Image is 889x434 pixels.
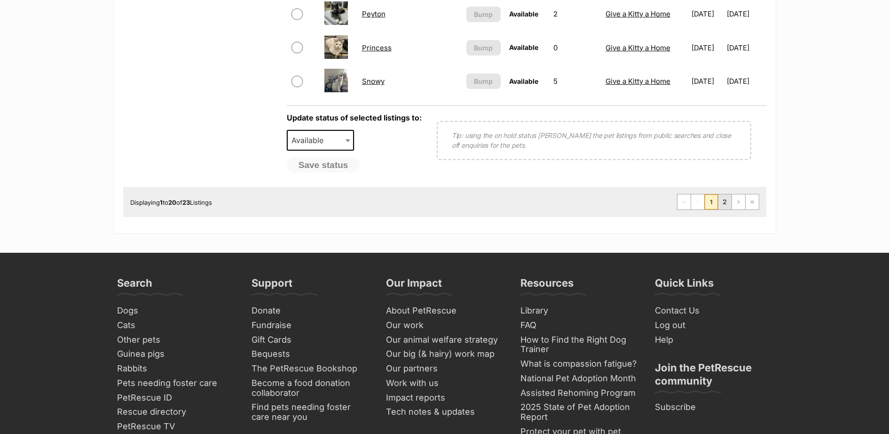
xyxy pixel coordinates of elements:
td: 0 [550,32,601,64]
span: First page [677,194,691,209]
a: Impact reports [382,391,507,405]
h3: Search [117,276,152,295]
a: Work with us [382,376,507,391]
a: PetRescue ID [113,391,238,405]
a: Other pets [113,333,238,347]
a: Library [517,304,642,318]
a: Subscribe [651,400,776,415]
a: Bequests [248,347,373,362]
td: [DATE] [727,32,765,64]
a: Rabbits [113,362,238,376]
a: PetRescue TV [113,419,238,434]
a: Next page [732,194,745,209]
h3: Our Impact [386,276,442,295]
a: Give a Kitty a Home [606,9,670,18]
span: Bump [474,76,493,86]
strong: 23 [182,199,190,206]
strong: 1 [160,199,163,206]
h3: Join the PetRescue community [655,361,772,393]
button: Bump [466,7,501,22]
span: Available [287,130,354,151]
a: Our partners [382,362,507,376]
a: The PetRescue Bookshop [248,362,373,376]
p: Tip: using the on hold status [PERSON_NAME] the pet listings from public searches and close off e... [452,130,736,150]
button: Save status [287,158,360,173]
h3: Support [252,276,292,295]
span: Bump [474,43,493,53]
span: Available [509,10,538,18]
button: Bump [466,73,501,89]
a: Give a Kitty a Home [606,43,670,52]
span: Available [509,43,538,51]
label: Update status of selected listings to: [287,113,422,122]
span: Available [509,77,538,85]
a: Our big (& hairy) work map [382,347,507,362]
img: Snowy [324,69,348,92]
a: Cats [113,318,238,333]
a: 2025 State of Pet Adoption Report [517,400,642,424]
span: Bump [474,9,493,19]
a: Contact Us [651,304,776,318]
a: Find pets needing foster care near you [248,400,373,424]
a: FAQ [517,318,642,333]
span: Available [288,134,333,147]
a: Peyton [362,9,385,18]
a: About PetRescue [382,304,507,318]
strong: 20 [168,199,176,206]
a: Fundraise [248,318,373,333]
a: Help [651,333,776,347]
a: Rescue directory [113,405,238,419]
td: 5 [550,65,601,97]
span: Page 1 [705,194,718,209]
nav: Pagination [677,194,759,210]
td: [DATE] [688,32,726,64]
span: Displaying to of Listings [130,199,212,206]
a: Guinea pigs [113,347,238,362]
a: National Pet Adoption Month [517,371,642,386]
a: Dogs [113,304,238,318]
td: [DATE] [727,65,765,97]
a: Log out [651,318,776,333]
a: Our work [382,318,507,333]
a: Give a Kitty a Home [606,77,670,86]
a: Become a food donation collaborator [248,376,373,400]
a: How to Find the Right Dog Trainer [517,333,642,357]
a: Princess [362,43,392,52]
a: Our animal welfare strategy [382,333,507,347]
a: Last page [746,194,759,209]
a: Pets needing foster care [113,376,238,391]
a: Gift Cards [248,333,373,347]
a: Snowy [362,77,385,86]
a: What is compassion fatigue? [517,357,642,371]
h3: Resources [520,276,574,295]
h3: Quick Links [655,276,714,295]
td: [DATE] [688,65,726,97]
button: Bump [466,40,501,56]
a: Assisted Rehoming Program [517,386,642,401]
a: Donate [248,304,373,318]
a: Tech notes & updates [382,405,507,419]
a: Page 2 [718,194,732,209]
span: Previous page [691,194,704,209]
